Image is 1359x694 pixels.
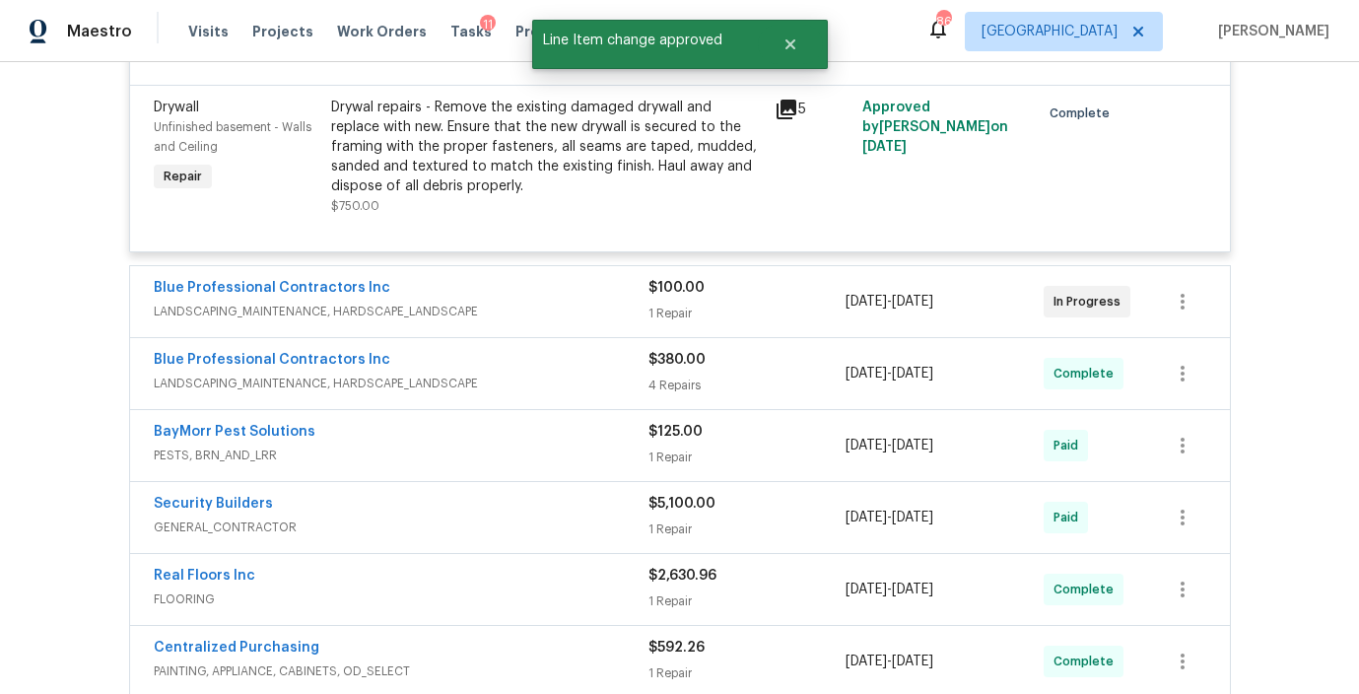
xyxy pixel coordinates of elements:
[648,281,705,295] span: $100.00
[154,101,199,114] span: Drywall
[156,167,210,186] span: Repair
[846,583,887,596] span: [DATE]
[648,376,847,395] div: 4 Repairs
[846,652,933,671] span: -
[252,22,313,41] span: Projects
[892,439,933,452] span: [DATE]
[331,98,763,196] div: Drywal repairs - Remove the existing damaged drywall and replace with new. Ensure that the new dr...
[1053,364,1121,383] span: Complete
[846,508,933,527] span: -
[188,22,229,41] span: Visits
[515,22,592,41] span: Properties
[846,511,887,524] span: [DATE]
[1210,22,1329,41] span: [PERSON_NAME]
[154,446,648,465] span: PESTS, BRN_AND_LRR
[892,511,933,524] span: [DATE]
[936,12,950,32] div: 86
[450,25,492,38] span: Tasks
[154,590,648,609] span: FLOORING
[154,121,311,153] span: Unfinished basement - Walls and Ceiling
[154,353,390,367] a: Blue Professional Contractors Inc
[892,367,933,381] span: [DATE]
[648,591,847,611] div: 1 Repair
[648,520,847,539] div: 1 Repair
[648,448,847,467] div: 1 Repair
[154,281,390,295] a: Blue Professional Contractors Inc
[1053,292,1128,312] span: In Progress
[892,295,933,309] span: [DATE]
[758,25,823,64] button: Close
[331,200,379,212] span: $750.00
[892,655,933,668] span: [DATE]
[648,353,706,367] span: $380.00
[862,101,1008,154] span: Approved by [PERSON_NAME] on
[1053,436,1086,455] span: Paid
[1053,652,1121,671] span: Complete
[648,497,715,511] span: $5,100.00
[862,140,907,154] span: [DATE]
[154,374,648,393] span: LANDSCAPING_MAINTENANCE, HARDSCAPE_LANDSCAPE
[154,302,648,321] span: LANDSCAPING_MAINTENANCE, HARDSCAPE_LANDSCAPE
[846,295,887,309] span: [DATE]
[846,367,887,381] span: [DATE]
[1053,580,1121,599] span: Complete
[532,20,758,61] span: Line Item change approved
[648,569,716,583] span: $2,630.96
[775,98,851,121] div: 5
[846,655,887,668] span: [DATE]
[67,22,132,41] span: Maestro
[337,22,427,41] span: Work Orders
[154,661,648,681] span: PAINTING, APPLIANCE, CABINETS, OD_SELECT
[154,425,315,439] a: BayMorr Pest Solutions
[846,364,933,383] span: -
[648,304,847,323] div: 1 Repair
[154,518,648,537] span: GENERAL_CONTRACTOR
[154,641,319,655] a: Centralized Purchasing
[648,641,705,655] span: $592.26
[846,292,933,312] span: -
[154,569,255,583] a: Real Floors Inc
[1053,508,1086,527] span: Paid
[480,15,496,35] div: 11
[648,663,847,683] div: 1 Repair
[892,583,933,596] span: [DATE]
[846,436,933,455] span: -
[982,22,1118,41] span: [GEOGRAPHIC_DATA]
[648,425,703,439] span: $125.00
[154,497,273,511] a: Security Builders
[846,580,933,599] span: -
[1050,104,1118,123] span: Complete
[846,439,887,452] span: [DATE]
